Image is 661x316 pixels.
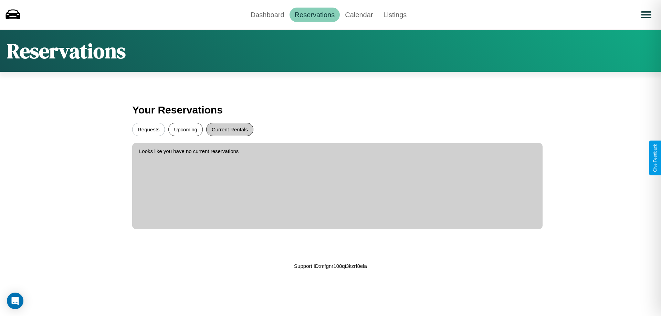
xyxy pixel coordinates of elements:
a: Dashboard [245,8,290,22]
a: Listings [378,8,412,22]
button: Open menu [637,5,656,24]
h3: Your Reservations [132,101,529,119]
button: Requests [132,123,165,136]
div: Open Intercom Messenger [7,293,23,309]
button: Upcoming [168,123,203,136]
button: Current Rentals [206,123,253,136]
p: Support ID: mfgnr108qi3kzrf8ela [294,261,367,271]
h1: Reservations [7,37,126,65]
a: Calendar [340,8,378,22]
p: Looks like you have no current reservations [139,146,536,156]
div: Give Feedback [653,144,658,172]
a: Reservations [290,8,340,22]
